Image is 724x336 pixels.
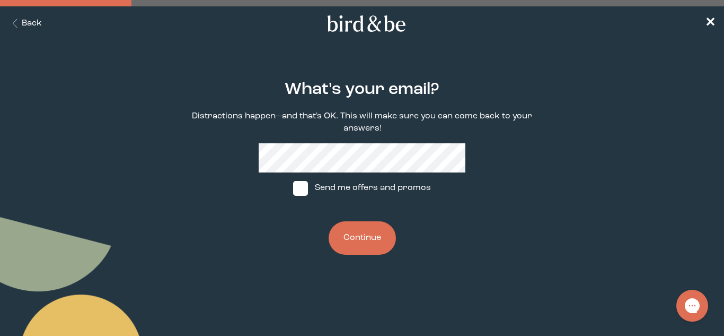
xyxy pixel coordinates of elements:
a: ✕ [705,14,716,33]
button: Continue [329,221,396,255]
button: Back Button [8,18,42,30]
p: Distractions happen—and that's OK. This will make sure you can come back to your answers! [190,110,535,135]
iframe: Gorgias live chat messenger [671,286,713,325]
h2: What's your email? [285,77,439,102]
span: ✕ [705,17,716,30]
label: Send me offers and promos [283,173,441,204]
